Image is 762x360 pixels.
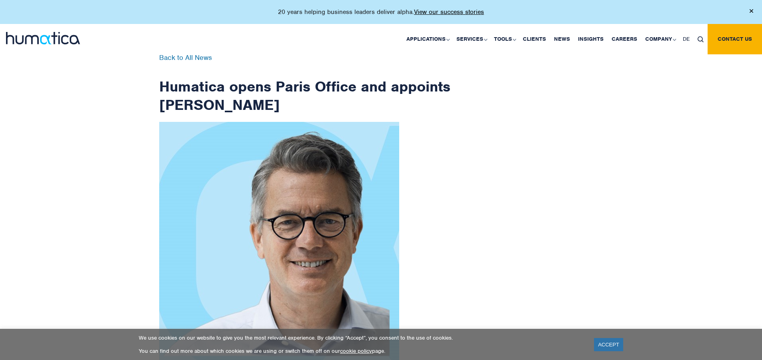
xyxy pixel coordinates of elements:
a: DE [679,24,694,54]
h1: Humatica opens Paris Office and appoints [PERSON_NAME] [159,54,451,114]
a: ACCEPT [594,338,623,351]
a: Clients [519,24,550,54]
a: Company [641,24,679,54]
img: search_icon [698,36,704,42]
a: Insights [574,24,608,54]
img: logo [6,32,80,44]
a: cookie policy [340,348,372,354]
a: Services [452,24,490,54]
a: View our success stories [414,8,484,16]
a: News [550,24,574,54]
p: We use cookies on our website to give you the most relevant experience. By clicking “Accept”, you... [139,334,584,341]
p: You can find out more about which cookies we are using or switch them off on our page. [139,348,584,354]
a: Careers [608,24,641,54]
a: Tools [490,24,519,54]
a: Contact us [708,24,762,54]
span: DE [683,36,690,42]
a: Applications [402,24,452,54]
a: Back to All News [159,53,212,62]
p: 20 years helping business leaders deliver alpha. [278,8,484,16]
